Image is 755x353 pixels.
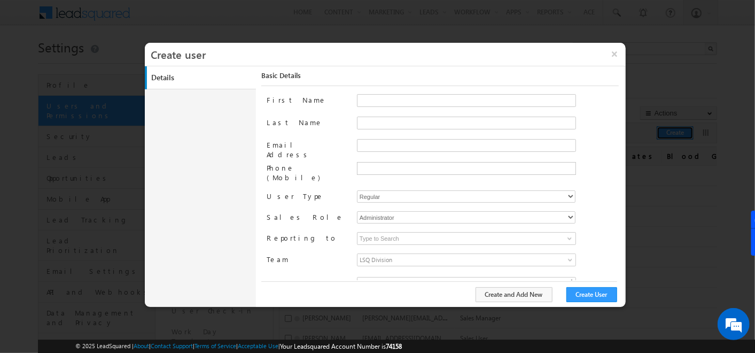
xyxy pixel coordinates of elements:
[194,342,236,349] a: Terms of Service
[603,43,626,65] button: ×
[267,254,348,264] label: Team
[267,139,348,159] label: Email Address
[267,190,348,201] label: User Type
[134,342,149,349] a: About
[145,275,194,289] em: Start Chat
[151,43,626,65] h3: Create user
[567,278,576,283] a: Increment
[267,277,341,288] label: Aadhar Number
[147,66,258,89] a: Details
[261,71,619,86] div: Basic Details
[267,232,348,243] label: Reporting to
[75,341,402,351] span: © 2025 LeadSquared | | | | |
[18,56,45,70] img: d_60004797649_company_0_60004797649
[267,94,348,105] label: First Name
[267,117,348,127] label: Last Name
[56,56,180,70] div: Chat with us now
[280,342,402,350] span: Your Leadsquared Account Number is
[267,211,348,222] label: Sales Role
[175,5,201,31] div: Minimize live chat window
[151,342,193,349] a: Contact Support
[476,287,552,302] button: Create and Add New
[357,254,521,266] span: LSQ Division
[267,162,348,182] label: Phone (Mobile)
[562,233,575,244] a: Show All Items
[14,99,195,266] textarea: Type your message and hit 'Enter'
[357,277,394,289] div: Enter Value
[386,342,402,350] span: 74158
[566,287,617,302] button: Create User
[238,342,278,349] a: Acceptable Use
[357,232,576,245] input: Type to Search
